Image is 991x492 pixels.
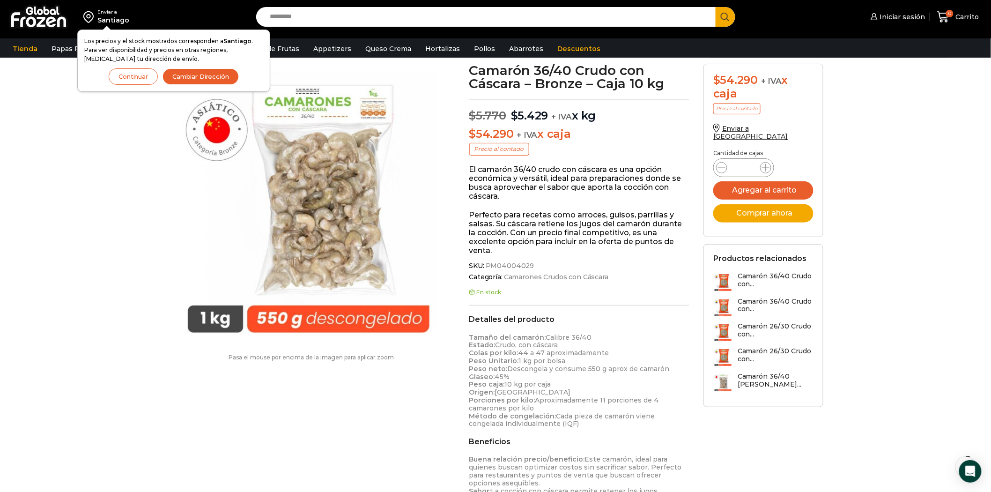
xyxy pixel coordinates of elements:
[97,15,129,25] div: Santiago
[469,127,514,141] bdi: 54.290
[713,124,788,141] a: Enviar a [GEOGRAPHIC_DATA]
[421,40,465,58] a: Hortalizas
[954,12,979,22] span: Carrito
[469,357,519,365] strong: Peso Unitario:
[163,68,239,85] button: Cambiar Dirección
[469,365,508,373] strong: Peso neto:
[713,204,814,223] button: Comprar ahora
[713,373,814,393] a: Camarón 36/40 [PERSON_NAME]...
[469,109,476,122] span: $
[469,334,690,428] p: Calibre 36/40 Crudo, con cáscara 44 a 47 aproximadamente 1 kg por bolsa Descongela y consume 550 ...
[713,73,758,87] bdi: 54.290
[946,10,954,17] span: 0
[168,354,455,361] p: Pasa el mouse por encima de la imagen para aplicar zoom
[223,37,251,45] strong: Santiago
[469,349,518,357] strong: Colas por kilo:
[713,347,814,367] a: Camarón 26/30 Crudo con...
[469,165,690,201] p: El camarón 36/40 crudo con cáscara es una opción económica y versátil, ideal para preparaciones d...
[713,74,814,101] div: x caja
[469,315,690,324] h2: Detalles del producto
[511,109,548,122] bdi: 5.429
[469,333,546,342] strong: Tamaño del camarón:
[761,76,782,86] span: + IVA
[469,373,495,381] strong: Glaseo:
[469,109,507,122] bdi: 5.770
[738,347,814,363] h3: Camarón 26/30 Crudo con...
[361,40,416,58] a: Queso Crema
[868,7,925,26] a: Iniciar sesión
[503,273,608,281] a: Camarones Crudos con Cáscara
[504,40,548,58] a: Abarrotes
[738,373,814,388] h3: Camarón 36/40 [PERSON_NAME]...
[713,181,814,200] button: Agregar al carrito
[738,298,814,313] h3: Camarón 36/40 Crudo con...
[469,127,690,141] p: x caja
[241,40,304,58] a: Pulpa de Frutas
[469,412,556,420] strong: Método de congelación:
[713,150,814,157] p: Cantidad de cajas
[469,40,500,58] a: Pollos
[469,99,690,123] p: x kg
[109,68,158,85] button: Continuar
[713,73,720,87] span: $
[469,341,495,349] strong: Estado:
[168,64,449,345] img: Camarón 36/40 RHLSO Bronze
[469,210,690,255] p: Perfecto para recetas como arroces, guisos, parrillas y salsas. Su cáscara retiene los jugos del ...
[959,460,982,483] div: Open Intercom Messenger
[469,396,535,404] strong: Porciones por kilo:
[713,103,761,114] p: Precio al contado
[469,455,585,463] strong: Buena relación precio/beneficio:
[469,380,505,388] strong: Peso caja:
[713,322,814,343] a: Camarón 26/30 Crudo con...
[84,37,263,64] p: Los precios y el stock mostrados corresponden a . Para ver disponibilidad y precios en otras regi...
[511,109,518,122] span: $
[97,9,129,15] div: Enviar a
[309,40,356,58] a: Appetizers
[551,112,572,121] span: + IVA
[83,9,97,25] img: address-field-icon.svg
[716,7,735,27] button: Search button
[469,143,529,155] p: Precio al contado
[469,437,690,446] h2: Beneficios
[878,12,925,22] span: Iniciar sesión
[469,289,690,296] p: En stock
[713,272,814,292] a: Camarón 36/40 Crudo con...
[517,130,538,140] span: + IVA
[47,40,99,58] a: Papas Fritas
[484,262,534,270] span: PM04004029
[469,262,690,270] span: SKU:
[738,322,814,338] h3: Camarón 26/30 Crudo con...
[8,40,42,58] a: Tienda
[469,64,690,90] h1: Camarón 36/40 Crudo con Cáscara – Bronze – Caja 10 kg
[469,127,476,141] span: $
[469,273,690,281] span: Categoría:
[713,254,807,263] h2: Productos relacionados
[935,6,982,28] a: 0 Carrito
[735,161,753,174] input: Product quantity
[553,40,605,58] a: Descuentos
[738,272,814,288] h3: Camarón 36/40 Crudo con...
[713,298,814,318] a: Camarón 36/40 Crudo con...
[469,388,495,396] strong: Origen:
